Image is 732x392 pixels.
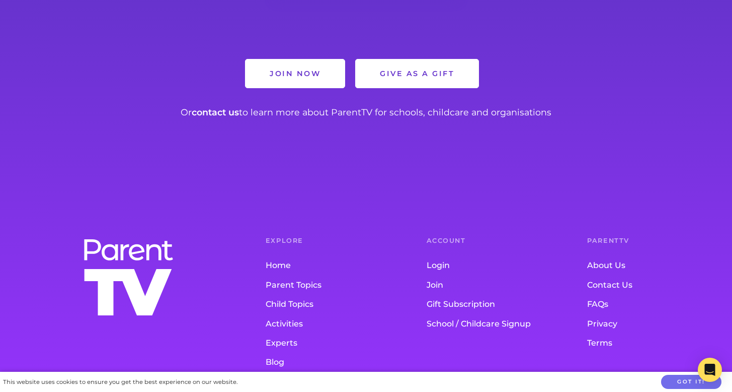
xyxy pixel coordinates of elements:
a: Login [427,256,547,276]
h6: Explore [266,238,386,244]
a: Experts [266,334,386,353]
a: Terms [587,334,708,353]
h6: ParentTV [587,238,708,244]
a: FAQs [587,295,708,314]
div: Open Intercom Messenger [698,358,722,382]
a: Contact Us [587,276,708,295]
button: Got it! [661,375,721,389]
a: Blog [266,353,386,372]
a: About Us [587,256,708,276]
h6: Account [427,238,547,244]
a: Gift Subscription [427,295,547,314]
a: Parent Topics [266,276,386,295]
a: Privacy [587,314,708,334]
a: School / Childcare Signup [427,314,547,334]
img: parenttv-logo-stacked-white.f9d0032.svg [80,237,176,318]
a: Activities [266,314,386,334]
a: Join Now [246,59,345,88]
a: Give as a Gift [356,59,478,88]
p: Or to learn more about ParentTV for schools, childcare and organisations [24,104,708,120]
div: This website uses cookies to ensure you get the best experience on our website. [3,377,237,387]
a: Child Topics [266,295,386,314]
a: Home [266,256,386,276]
a: Join [427,276,547,295]
a: contact us [192,107,239,117]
